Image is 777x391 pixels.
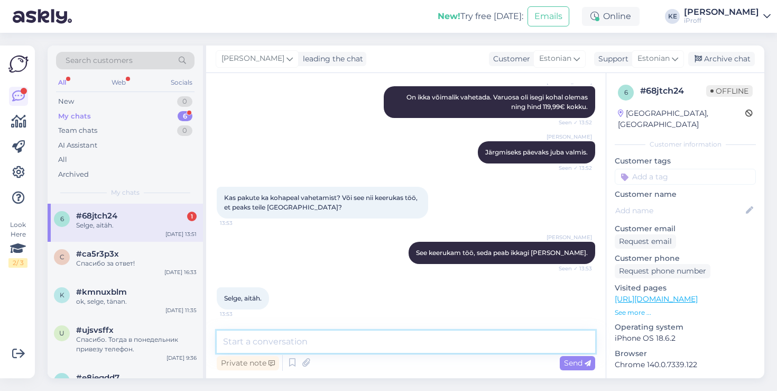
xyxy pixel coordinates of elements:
div: [GEOGRAPHIC_DATA], [GEOGRAPHIC_DATA] [618,108,745,130]
div: Request email [615,234,676,249]
div: ok, selge, tänan. [76,297,197,306]
span: u [59,329,64,337]
span: Kas pakute ka kohapeal vahetamist? Või see nii keerukas töö, et peaks teile [GEOGRAPHIC_DATA]? [224,194,419,211]
span: Offline [706,85,753,97]
input: Add name [615,205,744,216]
span: Estonian [539,53,571,65]
div: All [56,76,68,89]
div: [PERSON_NAME] [684,8,759,16]
b: New! [438,11,460,21]
span: #e8jegdd7 [76,373,119,383]
span: e [60,377,64,385]
a: [URL][DOMAIN_NAME] [615,294,698,304]
span: Search customers [66,55,133,66]
span: Estonian [637,53,670,65]
div: 6 [178,111,192,122]
span: #ca5r3p3x [76,249,119,259]
div: All [58,154,67,165]
div: [DATE] 9:36 [166,354,197,362]
p: Operating system [615,322,756,333]
span: Seen ✓ 13:52 [552,119,592,126]
div: leading the chat [299,53,363,65]
p: Customer tags [615,156,756,167]
div: My chats [58,111,91,122]
p: See more ... [615,308,756,317]
div: Try free [DATE]: [438,10,523,23]
span: #ujsvsffx [76,325,114,335]
div: Socials [169,76,195,89]
div: Customer information [615,140,756,149]
div: # 68jtch24 [640,85,706,97]
div: 1 [187,212,197,221]
div: KE [665,9,680,24]
div: Archived [58,169,89,180]
span: On ikka võimalik vahetada. Varuosa oli isegi kohal olemas ning hind 119,99€ kokku. [406,93,589,111]
span: k [60,291,64,299]
span: [PERSON_NAME] [547,133,592,141]
span: #kmnuxblm [76,287,127,297]
div: 0 [177,96,192,107]
div: Archive chat [688,52,755,66]
p: Visited pages [615,283,756,294]
span: Selge, aitäh. [224,294,262,302]
div: Selge, aitäh. [76,221,197,230]
span: [PERSON_NAME] [547,233,592,241]
p: iPhone OS 18.6.2 [615,333,756,344]
div: Request phone number [615,264,710,278]
span: Seen ✓ 13:53 [552,265,592,272]
div: Support [594,53,628,65]
div: 0 [177,125,192,136]
div: Web [109,76,128,89]
div: 2 / 3 [8,258,27,268]
img: Askly Logo [8,54,29,74]
p: Browser [615,348,756,359]
div: Look Here [8,220,27,268]
div: iProff [684,16,759,25]
span: 13:53 [220,219,260,227]
span: [PERSON_NAME] [221,53,284,65]
div: Спасибо за ответ! [76,259,197,268]
p: Customer phone [615,253,756,264]
div: Спасибо. Тогда в понедельник привезу телефон. [76,335,197,354]
div: Team chats [58,125,97,136]
span: Seen ✓ 13:52 [552,164,592,172]
span: c [60,253,64,261]
div: [DATE] 11:35 [165,306,197,314]
span: Järgmiseks päevaks juba valmis. [485,148,588,156]
span: My chats [111,188,140,197]
span: 13:53 [220,310,260,318]
input: Add a tag [615,169,756,185]
div: Customer [489,53,530,65]
button: Emails [528,6,569,26]
div: [DATE] 16:33 [164,268,197,276]
p: Chrome 140.0.7339.122 [615,359,756,370]
span: #68jtch24 [76,211,117,221]
p: Customer name [615,189,756,200]
p: Customer email [615,223,756,234]
div: New [58,96,74,107]
span: Send [564,358,591,368]
div: Private note [217,356,279,370]
div: [DATE] 13:51 [165,230,197,238]
div: Online [582,7,640,26]
span: See keerukam töö, seda peab ikkagi [PERSON_NAME]. [416,249,588,257]
span: 6 [624,88,628,96]
a: [PERSON_NAME]iProff [684,8,771,25]
span: 6 [60,215,64,223]
div: AI Assistant [58,140,97,151]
